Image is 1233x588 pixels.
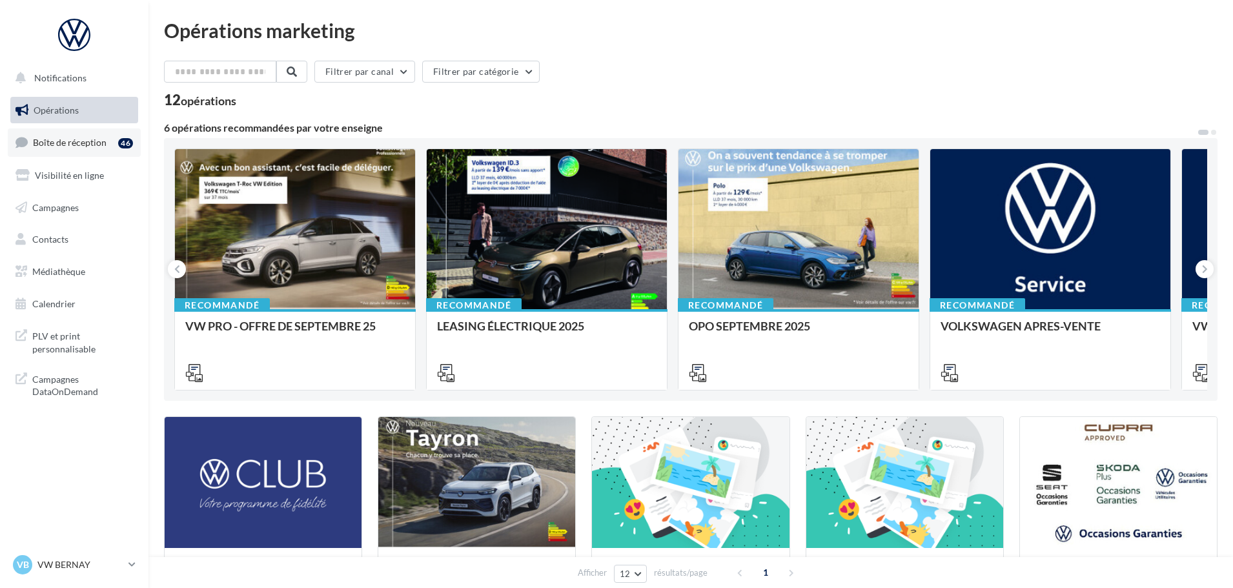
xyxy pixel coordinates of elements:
div: Recommandé [678,298,773,312]
div: Opérations marketing [164,21,1218,40]
div: Recommandé [426,298,522,312]
div: VOLKSWAGEN APRES-VENTE [941,319,1160,345]
button: Filtrer par canal [314,61,415,83]
a: Calendrier [8,290,141,318]
span: Visibilité en ligne [35,170,104,181]
p: VW BERNAY [37,558,123,571]
div: LEASING ÉLECTRIQUE 2025 [437,319,657,345]
span: Calendrier [32,298,76,309]
div: Recommandé [174,298,270,312]
span: Opérations [34,105,79,116]
span: PLV et print personnalisable [32,327,133,355]
span: résultats/page [654,567,708,579]
span: Contacts [32,234,68,245]
span: 1 [755,562,776,583]
a: Médiathèque [8,258,141,285]
a: Opérations [8,97,141,124]
span: VB [17,558,29,571]
div: 12 [164,93,236,107]
a: Campagnes DataOnDemand [8,365,141,403]
a: Campagnes [8,194,141,221]
button: Notifications [8,65,136,92]
div: opérations [181,95,236,106]
a: PLV et print personnalisable [8,322,141,360]
span: 12 [620,569,631,579]
a: VB VW BERNAY [10,553,138,577]
button: Filtrer par catégorie [422,61,540,83]
a: Boîte de réception46 [8,128,141,156]
span: Notifications [34,72,87,83]
span: Campagnes DataOnDemand [32,370,133,398]
div: Recommandé [930,298,1025,312]
div: OPO SEPTEMBRE 2025 [689,319,908,345]
a: Contacts [8,226,141,253]
span: Campagnes [32,201,79,212]
div: 46 [118,138,133,148]
div: 6 opérations recommandées par votre enseigne [164,123,1197,133]
a: Visibilité en ligne [8,162,141,189]
div: VW PRO - OFFRE DE SEPTEMBRE 25 [185,319,405,345]
span: Boîte de réception [33,137,107,148]
span: Afficher [578,567,607,579]
span: Médiathèque [32,266,85,277]
button: 12 [614,565,647,583]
